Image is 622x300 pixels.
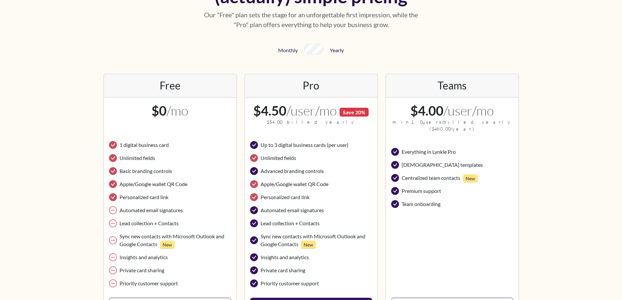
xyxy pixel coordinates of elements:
small: New [160,241,175,249]
span: Up to 3 digital business cards (per user) [261,141,348,149]
span: Priority customer support [261,279,319,287]
span: Unlimited fields [120,154,155,162]
span: Basic branding controls [120,167,172,175]
span: Sync new contacts with Microsoft Outlook and Google Contacts [120,232,231,248]
span: Automated email signatures [261,206,324,214]
span: $0 [152,103,167,118]
small: /user/mo [443,103,494,118]
span: Private card sharing [120,266,164,274]
span: Priority customer support [120,279,178,287]
span: Unlimited fields [261,154,296,162]
span: Private card sharing [261,266,305,274]
span: [DEMOGRAPHIC_DATA] templates [402,161,483,169]
h2: Teams [438,79,467,92]
span: Team onboarding [402,200,440,208]
span: Advanced branding controls [261,167,324,175]
h2: Pro [303,79,319,92]
span: Personalized card link [120,193,168,201]
small: /mo [167,103,188,118]
span: Yearly [330,47,344,53]
span: Apple/Google wallet QR Code [120,180,187,188]
span: $4.00 [410,103,443,118]
h2: Free [109,79,231,92]
small: /user/mo [286,103,369,118]
span: Premium support [402,187,441,195]
span: Lead collection + Contacts [261,219,320,227]
small: New [301,241,316,249]
small: $54.00 billed yearly [250,118,372,125]
small: New [463,174,478,182]
span: Centralized team contacts [402,174,478,182]
span: Insights and analytics [120,253,168,261]
span: $4.50 [253,103,286,118]
span: Save 20% [340,108,369,117]
p: Our "Free" plan sets the stage for an unforgettable first impression, while the "Pro" plan offers... [203,10,420,29]
span: Lead collection + Contacts [120,219,179,227]
small: min 10 users/billed yearly ( $480.00 /year) [391,118,513,132]
span: Personalized card link [261,193,310,201]
span: Insights and analytics [261,253,309,261]
span: Apple/Google wallet QR Code [261,180,328,188]
span: Monthly [278,47,298,53]
span: Automated email signatures [120,206,183,214]
span: Everything in Lynkle Pro [402,148,456,156]
span: 1 digital business card [120,141,169,149]
span: Sync new contacts with Microsoft Outlook and Google Contacts [261,232,372,248]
